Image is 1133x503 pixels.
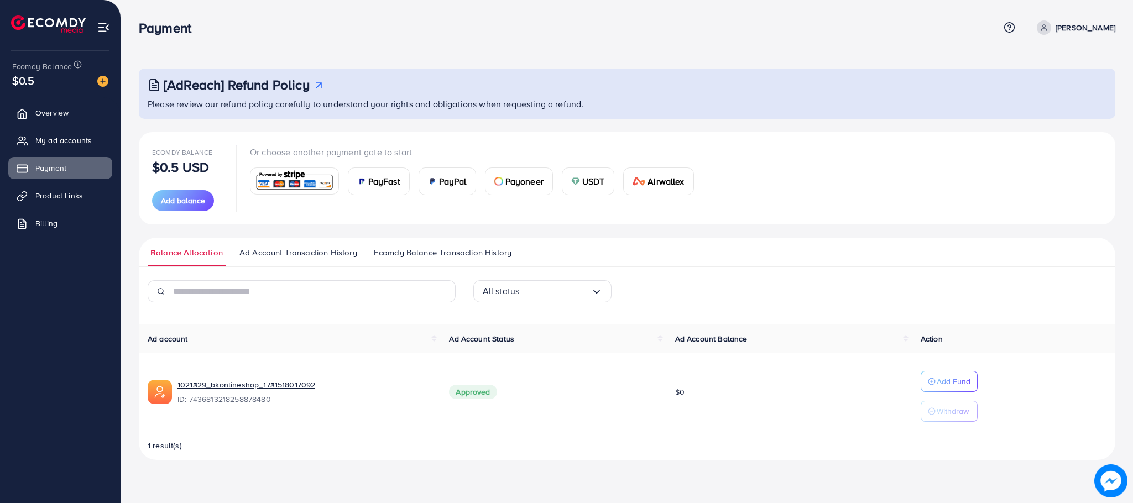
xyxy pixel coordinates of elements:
button: Add balance [152,190,214,211]
img: logo [11,15,86,33]
p: Or choose another payment gate to start [250,145,703,159]
span: Ad Account Balance [675,333,748,344]
span: Ad Account Transaction History [239,247,357,259]
a: cardAirwallex [623,167,694,195]
span: My ad accounts [35,135,92,146]
a: Billing [8,212,112,234]
span: ID: 7436813218258878480 [177,394,431,405]
img: image [97,76,108,87]
span: All status [483,282,520,300]
span: PayFast [368,175,400,188]
span: Product Links [35,190,83,201]
h3: Payment [139,20,200,36]
img: image [1094,464,1127,497]
a: My ad accounts [8,129,112,151]
span: Action [921,333,943,344]
p: [PERSON_NAME] [1056,21,1115,34]
span: Overview [35,107,69,118]
a: Payment [8,157,112,179]
img: card [633,177,646,186]
a: Product Links [8,185,112,207]
span: Payment [35,163,66,174]
a: [PERSON_NAME] [1032,20,1115,35]
img: card [571,177,580,186]
p: Withdraw [937,405,969,418]
a: card [250,167,339,195]
p: $0.5 USD [152,160,209,174]
a: 1021329_bkonlineshop_1731518017092 [177,379,315,390]
span: USDT [582,175,605,188]
input: Search for option [519,282,591,300]
span: Ad Account Status [449,333,514,344]
div: Search for option [473,280,612,302]
span: PayPal [439,175,467,188]
p: Add Fund [937,375,970,388]
span: Ad account [148,333,188,344]
a: cardUSDT [562,167,614,195]
button: Add Fund [921,371,978,392]
p: Please review our refund policy carefully to understand your rights and obligations when requesti... [148,97,1109,111]
span: $0 [675,386,685,397]
img: menu [97,21,110,34]
span: Add balance [161,195,205,206]
span: $0.5 [12,72,35,88]
a: cardPayFast [348,167,410,195]
a: cardPayPal [419,167,476,195]
div: <span class='underline'>1021329_bkonlineshop_1731518017092</span></br>7436813218258878480 [177,379,431,405]
img: card [494,177,503,186]
img: card [254,169,335,193]
a: Overview [8,102,112,124]
a: cardPayoneer [485,167,553,195]
img: card [357,177,366,186]
span: Billing [35,218,58,229]
span: Ecomdy Balance [152,148,212,157]
button: Withdraw [921,401,978,422]
span: Airwallex [648,175,684,188]
img: card [428,177,437,186]
span: 1 result(s) [148,440,182,451]
span: Approved [449,385,497,399]
span: Payoneer [505,175,544,188]
span: Ecomdy Balance Transaction History [374,247,511,259]
img: ic-ads-acc.e4c84228.svg [148,380,172,404]
h3: [AdReach] Refund Policy [164,77,310,93]
span: Ecomdy Balance [12,61,72,72]
span: Balance Allocation [150,247,223,259]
